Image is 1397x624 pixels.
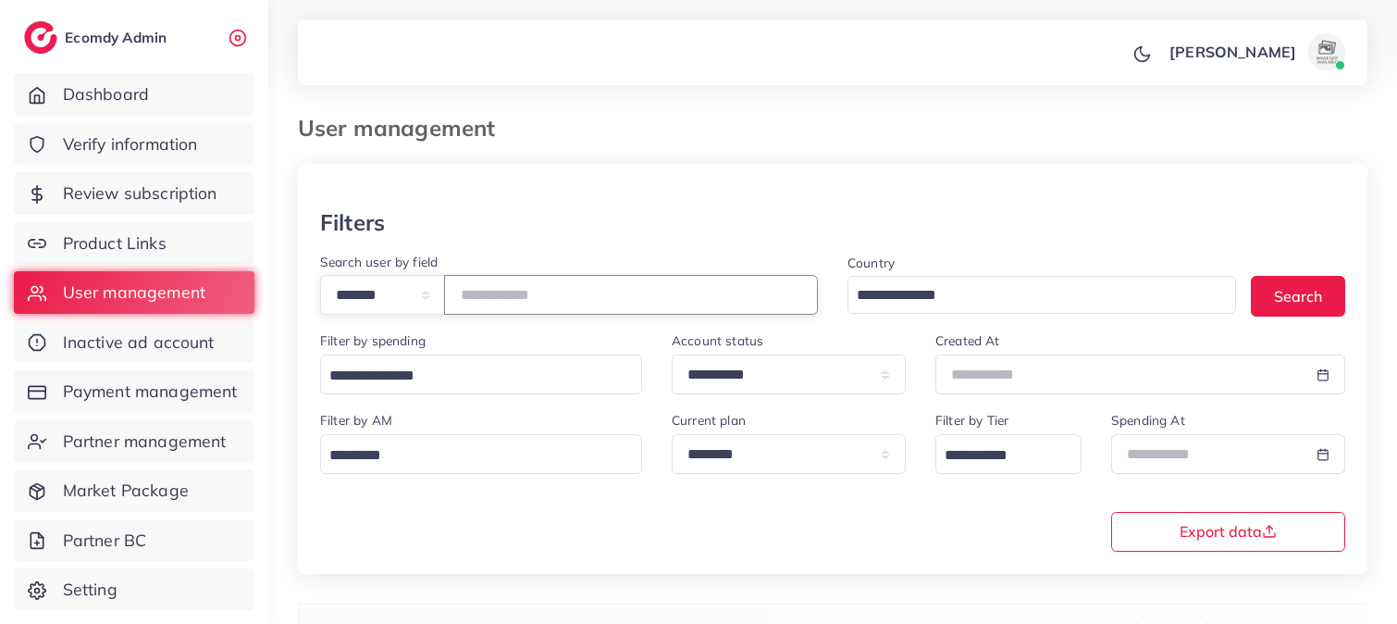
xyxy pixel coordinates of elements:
[63,430,227,454] span: Partner management
[14,222,254,265] a: Product Links
[1111,411,1185,430] label: Spending At
[672,411,746,430] label: Current plan
[14,568,254,611] a: Setting
[320,253,438,271] label: Search user by field
[14,469,254,512] a: Market Package
[63,380,238,404] span: Payment management
[935,411,1008,430] label: Filter by Tier
[63,578,117,602] span: Setting
[63,529,147,553] span: Partner BC
[320,434,642,474] div: Search for option
[847,276,1236,314] div: Search for option
[298,115,510,142] h3: User management
[63,331,215,355] span: Inactive ad account
[320,355,642,394] div: Search for option
[14,321,254,364] a: Inactive ad account
[850,281,1212,310] input: Search for option
[14,123,254,166] a: Verify information
[65,29,171,46] h2: Ecomdy Admin
[320,331,426,350] label: Filter by spending
[14,370,254,413] a: Payment management
[1308,33,1345,70] img: avatar
[1111,512,1345,552] button: Export data
[63,82,149,106] span: Dashboard
[935,434,1082,474] div: Search for option
[320,411,392,430] label: Filter by AM
[1251,276,1345,316] button: Search
[935,331,1000,350] label: Created At
[24,21,57,54] img: logo
[14,519,254,562] a: Partner BC
[14,271,254,314] a: User management
[672,331,763,350] label: Account status
[63,132,198,156] span: Verify information
[24,21,171,54] a: logoEcomdy Admin
[14,73,254,116] a: Dashboard
[1169,41,1296,63] p: [PERSON_NAME]
[14,172,254,215] a: Review subscription
[63,231,167,256] span: Product Links
[63,281,205,305] span: User management
[938,442,1057,470] input: Search for option
[320,209,385,236] h3: Filters
[1180,524,1277,539] span: Export data
[63,479,189,503] span: Market Package
[847,254,895,272] label: Country
[63,181,217,206] span: Review subscription
[14,420,254,463] a: Partner management
[323,442,618,470] input: Search for option
[1159,33,1353,70] a: [PERSON_NAME]avatar
[323,362,618,391] input: Search for option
